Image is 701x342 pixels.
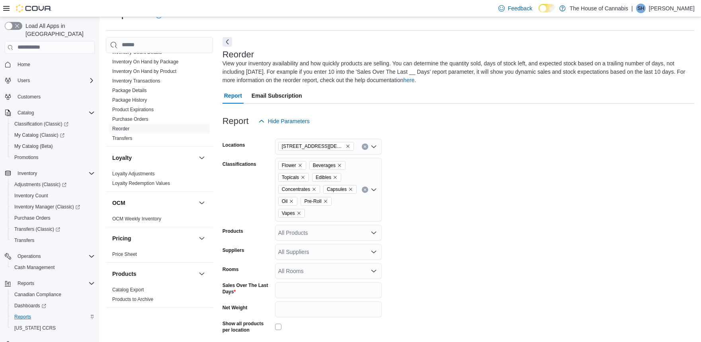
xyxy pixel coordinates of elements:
span: Product Expirations [112,106,154,113]
button: Clear input [362,143,368,150]
a: Inventory On Hand by Product [112,69,176,74]
a: Canadian Compliance [11,290,64,299]
a: Loyalty Adjustments [112,171,155,177]
button: Reports [14,279,37,288]
button: Loyalty [197,153,207,163]
a: Inventory Transactions [112,78,160,84]
h3: Loyalty [112,154,132,162]
a: Reports [11,312,34,322]
span: Canadian Compliance [11,290,95,299]
span: Purchase Orders [14,215,51,221]
span: My Catalog (Classic) [11,130,95,140]
span: Transfers (Classic) [11,224,95,234]
span: Beverages [313,161,336,169]
span: Load All Apps in [GEOGRAPHIC_DATA] [22,22,95,38]
span: Canadian Compliance [14,291,61,298]
button: Remove Pre-Roll from selection in this group [323,199,328,204]
span: Users [14,76,95,85]
span: Loyalty Redemption Values [112,180,170,187]
a: Customers [14,92,44,102]
input: Dark Mode [539,4,555,12]
span: Package Details [112,87,147,94]
h3: Report [223,116,249,126]
button: Remove Beverages from selection in this group [337,163,342,168]
span: Promotions [11,153,95,162]
button: Products [197,269,207,279]
h3: Pricing [112,234,131,242]
button: Home [2,59,98,70]
span: Promotions [14,154,39,161]
button: Pricing [197,234,207,243]
a: Product Expirations [112,107,154,112]
button: Purchase Orders [8,212,98,224]
span: Purchase Orders [11,213,95,223]
span: [STREET_ADDRESS][DEMOGRAPHIC_DATA] [282,142,344,150]
a: Inventory Manager (Classic) [11,202,83,212]
span: Topicals [278,173,309,182]
span: Flower [282,161,296,169]
a: Home [14,60,33,69]
div: Sam Hilchie [636,4,646,13]
button: Hide Parameters [255,113,313,129]
span: My Catalog (Classic) [14,132,64,138]
span: Oil [278,197,298,206]
span: Report [224,88,242,104]
a: Dashboards [8,300,98,311]
button: Open list of options [371,268,377,274]
span: Vapes [278,209,305,218]
span: Email Subscription [252,88,302,104]
span: Washington CCRS [11,323,95,333]
a: Package Details [112,88,147,93]
span: Inventory Count [11,191,95,200]
span: Transfers (Classic) [14,226,60,232]
button: Operations [14,252,44,261]
span: Dashboards [11,301,95,311]
label: Products [223,228,243,234]
a: Dashboards [11,301,49,311]
a: here [403,77,414,83]
a: Inventory Manager (Classic) [8,201,98,212]
a: Adjustments (Classic) [8,179,98,190]
button: Remove Topicals from selection in this group [301,175,305,180]
span: Reorder [112,126,129,132]
a: Purchase Orders [112,116,148,122]
label: Rooms [223,266,239,273]
a: Classification (Classic) [11,119,72,129]
span: Capsules [323,185,357,194]
span: Customers [18,94,41,100]
span: Inventory Count [14,193,48,199]
button: Catalog [14,108,37,118]
span: Vapes [282,209,295,217]
div: Pricing [106,250,213,262]
span: Transfers [11,236,95,245]
button: Products [112,270,195,278]
span: Price Sheet [112,251,137,257]
button: Promotions [8,152,98,163]
span: Catalog [14,108,95,118]
button: Loyalty [112,154,195,162]
span: Operations [18,253,41,259]
span: Topicals [282,173,299,181]
span: My Catalog (Beta) [11,142,95,151]
button: Inventory Count [8,190,98,201]
span: Classification (Classic) [11,119,95,129]
span: Beverages [309,161,346,170]
a: Reorder [112,126,129,132]
button: [US_STATE] CCRS [8,322,98,334]
button: Remove Concentrates from selection in this group [312,187,316,192]
label: Suppliers [223,247,244,254]
span: Concentrates [278,185,320,194]
button: Remove 1 Church St, Unit 9 Keswick from selection in this group [346,144,350,149]
button: Cash Management [8,262,98,273]
span: Transfers [14,237,34,244]
h3: Products [112,270,137,278]
span: Products to Archive [112,296,153,303]
span: OCM Weekly Inventory [112,216,161,222]
span: Inventory Manager (Classic) [11,202,95,212]
span: 1 Church St, Unit 9 Keswick [278,142,354,151]
button: Remove Vapes from selection in this group [297,211,301,216]
button: Open list of options [371,249,377,255]
span: Flower [278,161,306,170]
button: Open list of options [371,143,377,150]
